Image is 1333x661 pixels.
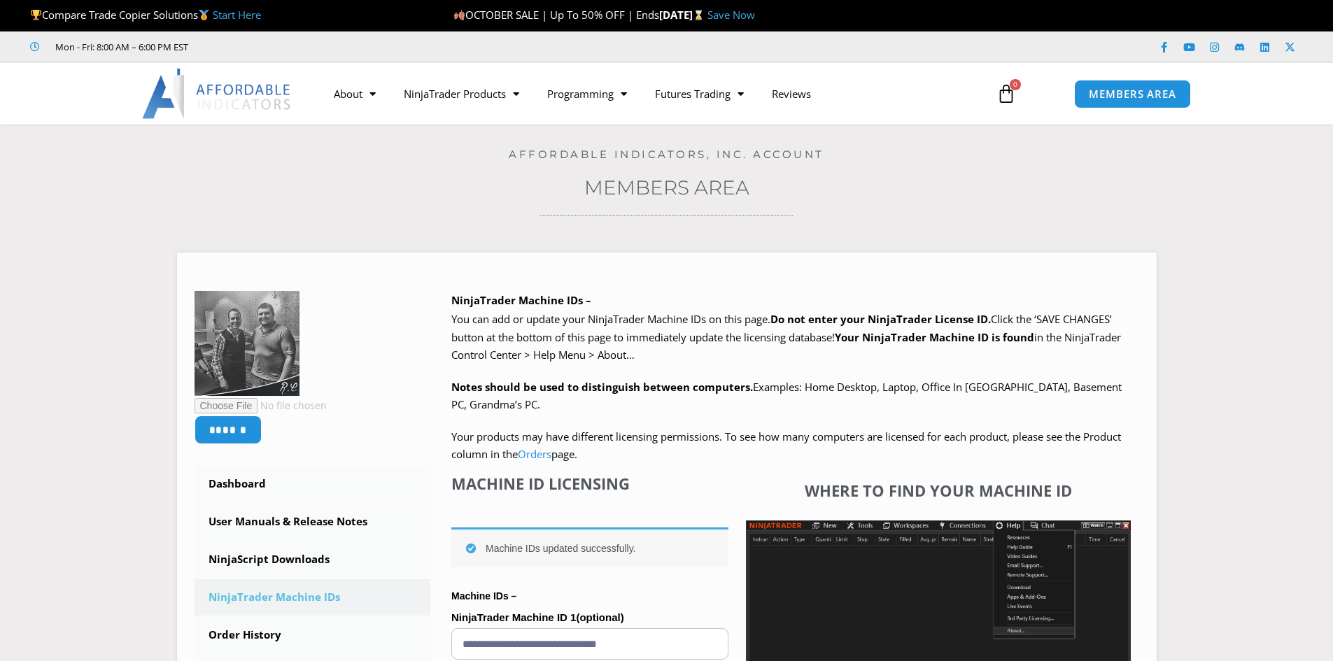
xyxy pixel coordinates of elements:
[30,8,261,22] span: Compare Trade Copier Solutions
[451,312,1121,362] span: Click the ‘SAVE CHANGES’ button at the bottom of this page to immediately update the licensing da...
[584,176,749,199] a: Members Area
[52,38,188,55] span: Mon - Fri: 8:00 AM – 6:00 PM EST
[208,40,418,54] iframe: Customer reviews powered by Trustpilot
[518,447,551,461] a: Orders
[576,611,623,623] span: (optional)
[835,330,1034,344] strong: Your NinjaTrader Machine ID is found
[451,312,770,326] span: You can add or update your NinjaTrader Machine IDs on this page.
[195,466,431,502] a: Dashboard
[451,474,728,492] h4: Machine ID Licensing
[451,380,753,394] strong: Notes should be used to distinguish between computers.
[199,10,209,20] img: 🥇
[451,607,728,628] label: NinjaTrader Machine ID 1
[195,291,299,396] img: 7a610d5e73564dd9e0be355181ea370efcbf951be3d593cbb011fd42724cde66
[451,590,516,602] strong: Machine IDs –
[659,8,707,22] strong: [DATE]
[195,579,431,616] a: NinjaTrader Machine IDs
[453,8,659,22] span: OCTOBER SALE | Up To 50% OFF | Ends
[320,78,980,110] nav: Menu
[693,10,704,20] img: ⌛
[975,73,1037,114] a: 0
[213,8,261,22] a: Start Here
[142,69,292,119] img: LogoAI | Affordable Indicators – NinjaTrader
[31,10,41,20] img: 🏆
[195,617,431,653] a: Order History
[451,380,1122,412] span: Examples: Home Desktop, Laptop, Office In [GEOGRAPHIC_DATA], Basement PC, Grandma’s PC.
[770,312,991,326] b: Do not enter your NinjaTrader License ID.
[1074,80,1191,108] a: MEMBERS AREA
[746,481,1131,499] h4: Where to find your Machine ID
[320,78,390,110] a: About
[451,429,1121,462] span: Your products may have different licensing permissions. To see how many computers are licensed fo...
[1010,79,1021,90] span: 0
[641,78,758,110] a: Futures Trading
[454,10,465,20] img: 🍂
[707,8,755,22] a: Save Now
[195,504,431,540] a: User Manuals & Release Notes
[758,78,825,110] a: Reviews
[451,293,591,307] b: NinjaTrader Machine IDs –
[390,78,533,110] a: NinjaTrader Products
[509,148,824,161] a: Affordable Indicators, Inc. Account
[451,527,728,567] div: Machine IDs updated successfully.
[195,541,431,578] a: NinjaScript Downloads
[1089,89,1176,99] span: MEMBERS AREA
[533,78,641,110] a: Programming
